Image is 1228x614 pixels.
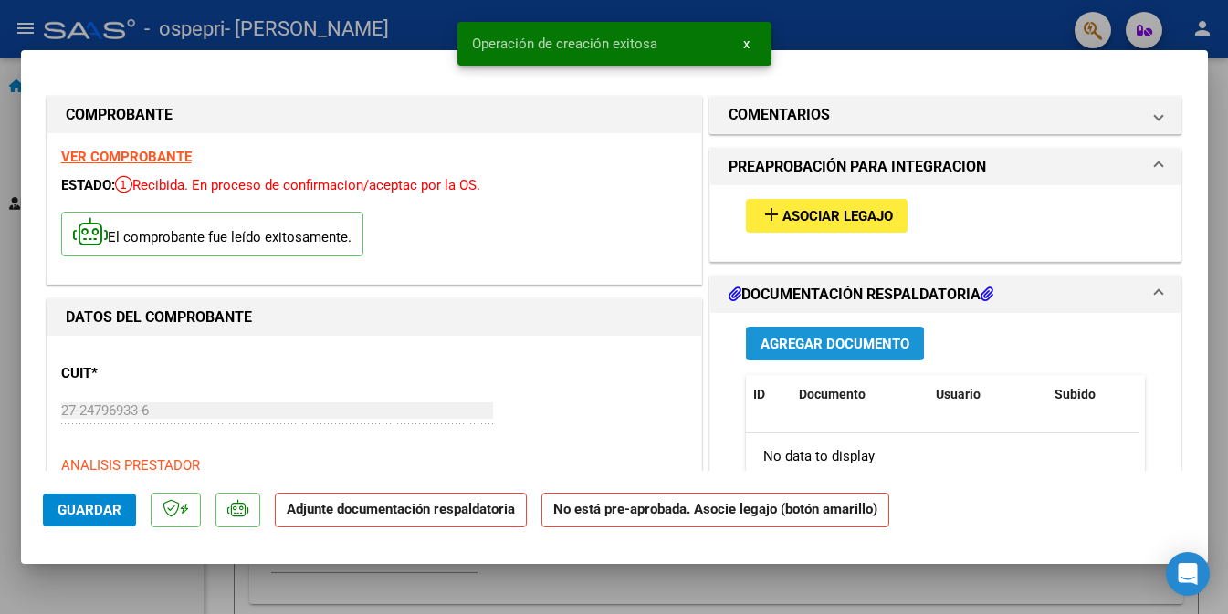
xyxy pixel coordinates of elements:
[782,208,893,224] span: Asociar Legajo
[287,501,515,517] strong: Adjunte documentación respaldatoria
[729,104,830,126] h1: COMENTARIOS
[115,177,480,193] span: Recibida. En proceso de confirmacion/aceptac por la OS.
[929,375,1047,414] datatable-header-cell: Usuario
[710,149,1181,185] mat-expansion-panel-header: PREAPROBACIÓN PARA INTEGRACION
[710,185,1181,261] div: PREAPROBACIÓN PARA INTEGRACION
[761,336,909,352] span: Agregar Documento
[472,35,657,53] span: Operación de creación exitosa
[799,387,866,401] span: Documento
[710,276,1181,313] mat-expansion-panel-header: DOCUMENTACIÓN RESPALDATORIA
[746,375,792,414] datatable-header-cell: ID
[61,363,249,384] p: CUIT
[753,387,765,401] span: ID
[746,199,908,233] button: Asociar Legajo
[61,177,115,193] span: ESTADO:
[66,106,173,123] strong: COMPROBANTE
[1055,387,1096,401] span: Subido
[541,493,889,528] strong: No está pre-aprobada. Asocie legajo (botón amarillo)
[1166,552,1210,596] div: Open Intercom Messenger
[61,212,363,256] p: El comprobante fue leído exitosamente.
[792,375,929,414] datatable-header-cell: Documento
[761,203,782,225] mat-icon: add
[43,494,136,526] button: Guardar
[729,156,986,178] h1: PREAPROBACIÓN PARA INTEGRACION
[729,284,993,306] h1: DOCUMENTACIÓN RESPALDATORIA
[1047,375,1139,414] datatable-header-cell: Subido
[743,36,750,52] span: x
[936,387,981,401] span: Usuario
[61,149,192,165] a: VER COMPROBANTE
[710,97,1181,133] mat-expansion-panel-header: COMENTARIOS
[66,308,252,326] strong: DATOS DEL COMPROBANTE
[729,27,764,60] button: x
[746,433,1139,479] div: No data to display
[61,457,200,474] span: ANALISIS PRESTADOR
[746,327,924,360] button: Agregar Documento
[58,502,121,518] span: Guardar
